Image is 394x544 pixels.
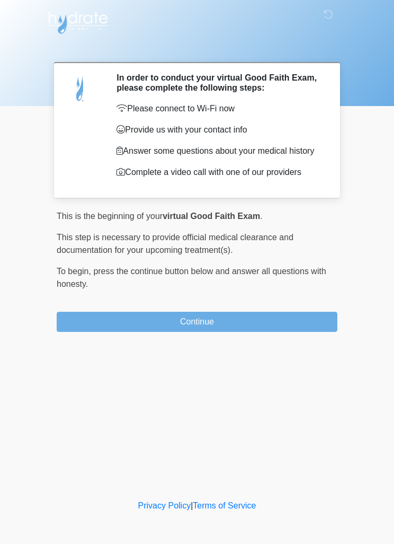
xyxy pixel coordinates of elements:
a: | [191,501,193,510]
span: To begin, [57,267,93,276]
button: Continue [57,312,337,332]
a: Privacy Policy [138,501,191,510]
span: press the continue button below and answer all questions with honesty. [57,267,326,288]
p: Provide us with your contact info [117,124,321,136]
span: This step is necessary to provide official medical clearance and documentation for your upcoming ... [57,233,293,255]
img: Hydrate IV Bar - Chandler Logo [46,8,110,34]
span: This is the beginning of your [57,212,163,221]
p: Answer some questions about your medical history [117,145,321,157]
a: Terms of Service [193,501,256,510]
p: Complete a video call with one of our providers [117,166,321,179]
span: . [260,212,262,221]
p: Please connect to Wi-Fi now [117,102,321,115]
h2: In order to conduct your virtual Good Faith Exam, please complete the following steps: [117,73,321,93]
img: Agent Avatar [65,73,96,104]
strong: virtual Good Faith Exam [163,212,260,221]
h1: ‎ ‎ [49,38,345,58]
